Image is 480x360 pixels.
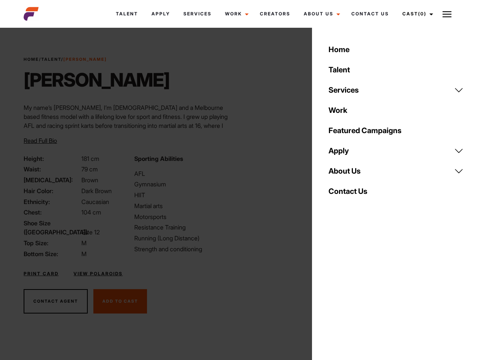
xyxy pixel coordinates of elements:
button: Contact Agent [24,289,88,314]
span: M [81,250,87,258]
a: Services [177,4,218,24]
a: View Polaroids [73,270,123,277]
p: My name’s [PERSON_NAME], I’m [DEMOGRAPHIC_DATA] and a Melbourne based fitness model with a lifelo... [24,103,235,184]
a: Talent [324,60,468,80]
a: Work [324,100,468,120]
span: Top Size: [24,238,80,247]
span: 104 cm [81,208,101,216]
a: Cast(0) [396,4,438,24]
span: Caucasian [81,198,109,205]
span: / / [24,56,107,63]
a: Featured Campaigns [324,120,468,141]
a: Creators [253,4,297,24]
button: Read Full Bio [24,136,57,145]
a: Home [24,57,39,62]
a: Home [324,39,468,60]
span: M [81,239,87,247]
video: Your browser does not support the video tag. [258,48,440,275]
a: Talent [109,4,145,24]
li: Running (Long Distance) [134,234,235,243]
a: Apply [324,141,468,161]
strong: Sporting Abilities [134,155,183,162]
span: 79 cm [81,165,98,173]
a: About Us [324,161,468,181]
a: Work [218,4,253,24]
li: Strength and conditioning [134,244,235,253]
span: 181 cm [81,155,99,162]
li: Martial arts [134,201,235,210]
strong: [PERSON_NAME] [63,57,107,62]
li: HIIT [134,190,235,199]
a: Services [324,80,468,100]
button: Add To Cast [93,289,147,314]
li: Gymnasium [134,180,235,189]
span: Waist: [24,165,80,174]
img: Burger icon [442,10,451,19]
span: Bottom Size: [24,249,80,258]
span: Height: [24,154,80,163]
span: Shoe Size ([GEOGRAPHIC_DATA]): [24,219,80,237]
a: About Us [297,4,345,24]
li: AFL [134,169,235,178]
span: Hair Color: [24,186,80,195]
a: Print Card [24,270,58,277]
span: [MEDICAL_DATA]: [24,175,80,184]
li: Motorsports [134,212,235,221]
li: Resistance Training [134,223,235,232]
a: Contact Us [345,4,396,24]
a: Talent [41,57,61,62]
span: Add To Cast [102,298,138,304]
span: Dark Brown [81,187,112,195]
span: Brown [81,176,98,184]
span: (0) [418,11,426,16]
span: Size 12 [81,228,100,236]
span: Chest: [24,208,80,217]
img: cropped-aefm-brand-fav-22-square.png [24,6,39,21]
h1: [PERSON_NAME] [24,69,169,91]
a: Contact Us [324,181,468,201]
a: Apply [145,4,177,24]
span: Ethnicity: [24,197,80,206]
span: Read Full Bio [24,137,57,144]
